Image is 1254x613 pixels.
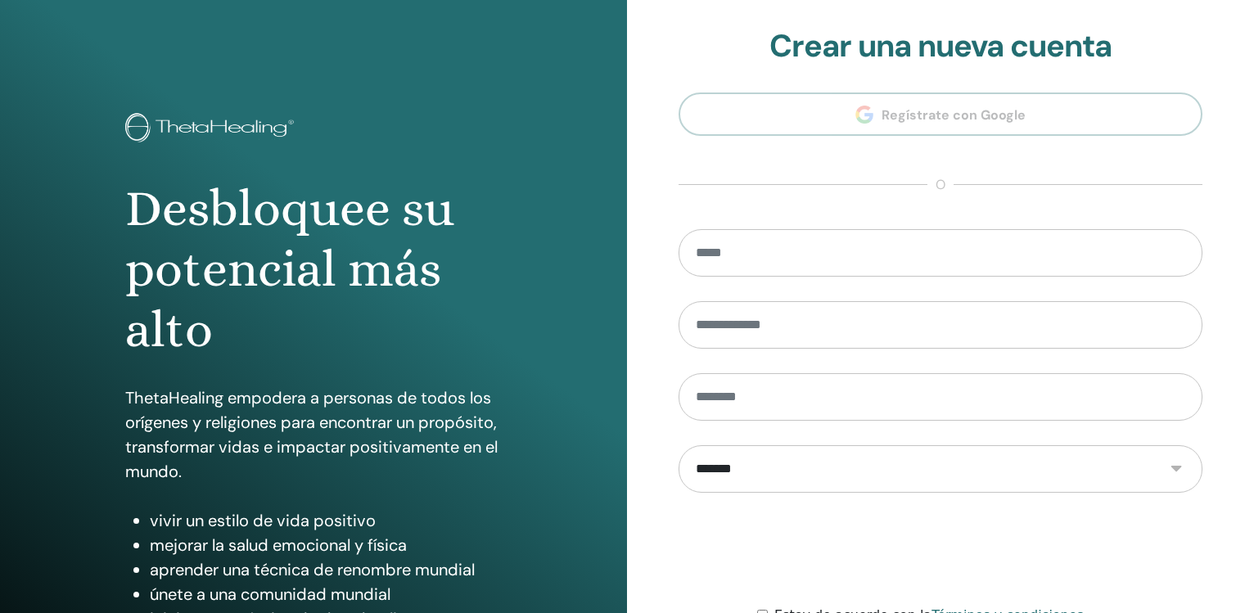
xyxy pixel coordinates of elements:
[150,508,503,533] li: vivir un estilo de vida positivo
[150,533,503,557] li: mejorar la salud emocional y física
[679,28,1202,65] h2: Crear una nueva cuenta
[150,557,503,582] li: aprender una técnica de renombre mundial
[125,178,503,361] h1: Desbloquee su potencial más alto
[927,175,954,195] span: o
[816,517,1065,581] iframe: reCAPTCHA
[125,385,503,484] p: ThetaHealing empodera a personas de todos los orígenes y religiones para encontrar un propósito, ...
[150,582,503,606] li: únete a una comunidad mundial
